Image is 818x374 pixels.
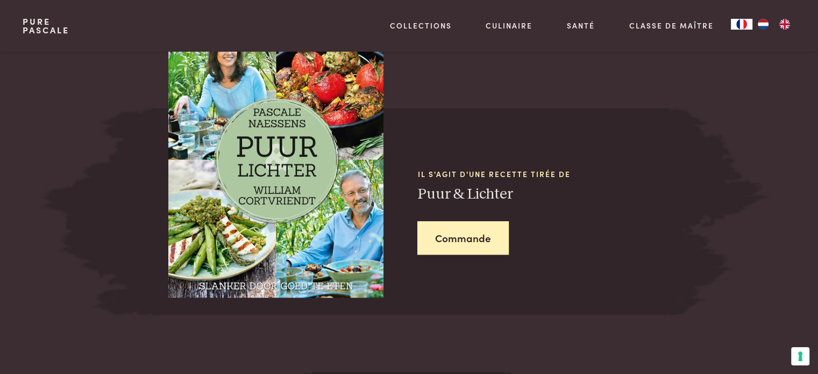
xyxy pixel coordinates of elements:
aside: Language selected: Français [731,19,795,30]
a: Collections [390,20,452,31]
ul: Language list [752,19,795,30]
a: Culinaire [486,20,532,31]
h3: Puur & Lichter [417,185,666,204]
div: Language [731,19,752,30]
a: Classe de maître [629,20,714,31]
a: PurePascale [23,17,69,34]
a: FR [731,19,752,30]
a: Commande [417,221,509,255]
span: Il s'agit d'une recette tirée de [417,168,666,180]
a: NL [752,19,774,30]
a: Santé [567,20,595,31]
button: Vos préférences en matière de consentement pour les technologies de suivi [791,347,809,365]
a: EN [774,19,795,30]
